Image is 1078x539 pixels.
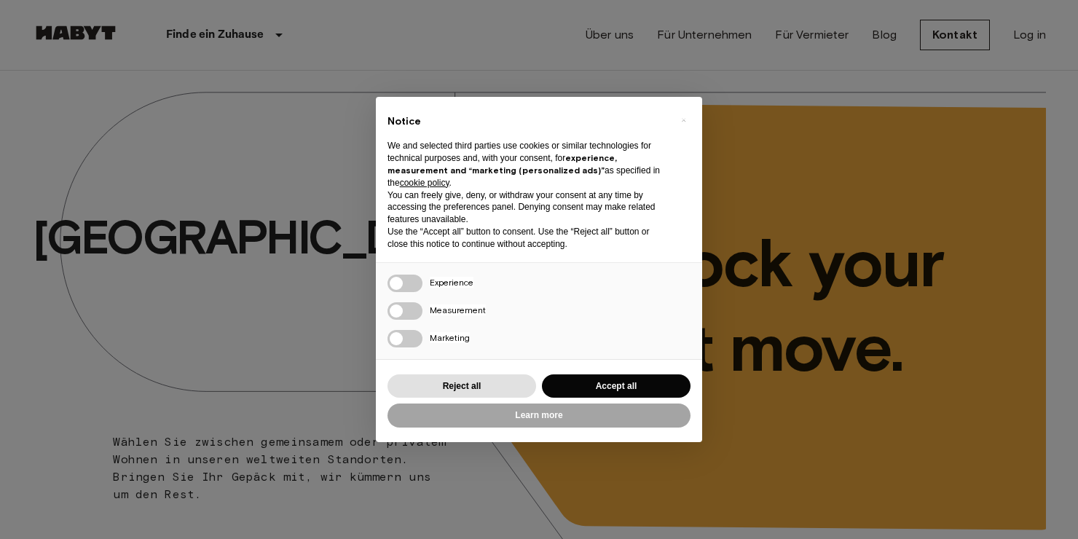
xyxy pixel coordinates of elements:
[387,140,667,189] p: We and selected third parties use cookies or similar technologies for technical purposes and, wit...
[387,152,617,176] strong: experience, measurement and “marketing (personalized ads)”
[400,178,449,188] a: cookie policy
[681,111,686,129] span: ×
[672,109,695,132] button: Close this notice
[430,332,470,343] span: Marketing
[542,374,691,398] button: Accept all
[387,374,536,398] button: Reject all
[387,404,691,428] button: Learn more
[430,277,473,288] span: Experience
[387,114,667,129] h2: Notice
[387,189,667,226] p: You can freely give, deny, or withdraw your consent at any time by accessing the preferences pane...
[387,226,667,251] p: Use the “Accept all” button to consent. Use the “Reject all” button or close this notice to conti...
[430,304,486,315] span: Measurement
